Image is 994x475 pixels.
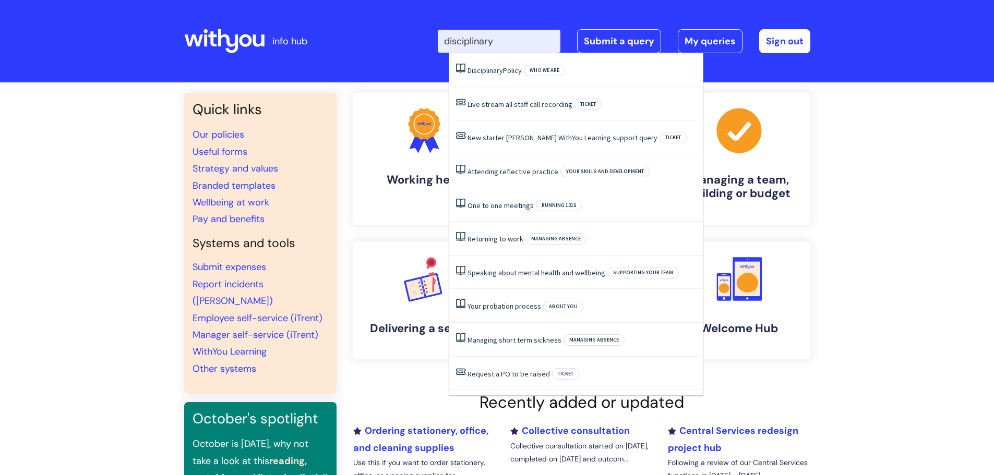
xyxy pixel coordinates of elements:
[468,335,561,345] a: Managing short term sickness
[607,267,679,278] span: Supporting your team
[560,166,650,177] span: Your skills and development
[543,301,583,312] span: About you
[272,33,307,50] p: info hub
[552,368,579,380] span: Ticket
[438,30,560,53] input: Search
[468,167,558,176] a: Attending reflective practice
[510,440,652,466] p: Collective consultation started on [DATE], completed on [DATE] and outcom...
[193,101,328,118] h3: Quick links
[468,66,503,75] span: Disciplinary
[468,66,522,75] a: DisciplinaryPolicy
[468,369,550,379] a: Request a PO to be raised
[668,93,810,225] a: Managing a team, building or budget
[193,162,278,175] a: Strategy and values
[574,99,602,110] span: Ticket
[468,268,605,277] a: Speaking about mental health and wellbeing
[468,133,657,142] a: New starter [PERSON_NAME] WithYou Learning support query
[193,410,328,427] h3: October's spotlight
[468,201,534,210] a: One to one meetings
[193,128,244,141] a: Our policies
[564,334,625,346] span: Managing absence
[524,65,565,76] span: Who we are
[193,179,276,192] a: Branded templates
[353,393,810,412] h2: Recently added or updated
[193,328,318,341] a: Manager self-service (iTrent)
[193,196,269,209] a: Wellbeing at work
[525,233,586,245] span: Managing absence
[193,213,265,225] a: Pay and benefits
[677,173,802,201] h4: Managing a team, building or budget
[193,278,273,307] a: Report incidents ([PERSON_NAME])
[353,424,488,454] a: Ordering stationery, office, and cleaning supplies
[438,29,810,53] div: | -
[468,100,572,109] a: Live stream all staff call recording
[362,173,487,187] h4: Working here
[353,93,495,225] a: Working here
[193,236,328,251] h4: Systems and tools
[678,29,742,53] a: My queries
[193,261,266,273] a: Submit expenses
[362,322,487,335] h4: Delivering a service
[353,241,495,359] a: Delivering a service
[193,362,256,375] a: Other systems
[510,424,630,437] a: Collective consultation
[668,241,810,359] a: Welcome Hub
[468,301,541,311] a: Your probation process
[193,145,247,158] a: Useful forms
[193,345,267,358] a: WithYou Learning
[759,29,810,53] a: Sign out
[193,312,322,324] a: Employee self-service (iTrent)
[660,132,687,143] span: Ticket
[677,322,802,335] h4: Welcome Hub
[668,424,798,454] a: Central Services redesign project hub
[468,234,523,243] a: Returning to work
[577,29,661,53] a: Submit a query
[536,200,582,211] span: Running 121s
